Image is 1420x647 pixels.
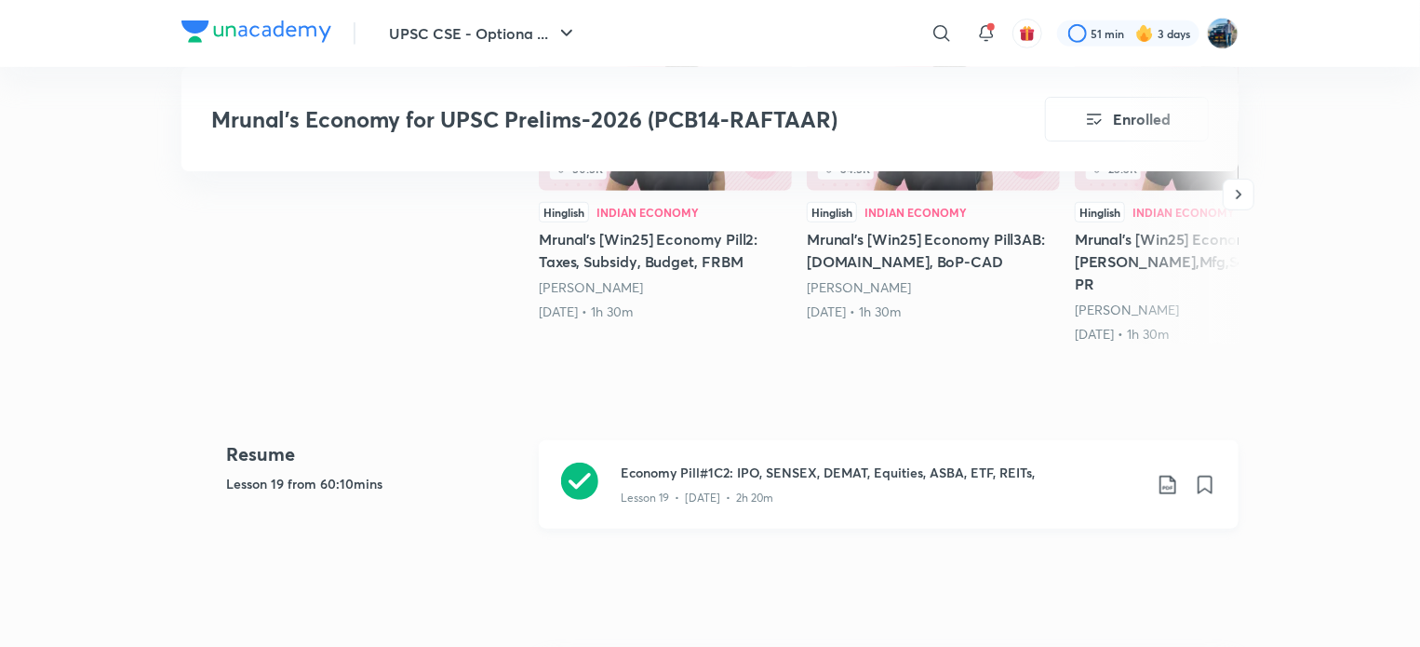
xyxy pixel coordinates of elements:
[1075,325,1328,344] div: 23rd Apr • 1h 30m
[807,278,1060,297] div: Mrunal Patel
[621,490,773,506] p: Lesson 19 • [DATE] • 2h 20m
[807,202,857,222] div: Hinglish
[807,278,911,296] a: [PERSON_NAME]
[378,15,589,52] button: UPSC CSE - Optiona ...
[1075,46,1328,344] a: 23.3KHinglishIndian EconomyMrunal’s [Win25] Economy Pill4ABC: [PERSON_NAME],Mfg,Service,EoD,IPR[P...
[807,303,1060,321] div: 16th Apr • 1h 30m
[539,46,792,321] a: Mrunal’s [Win25] Economy Pill2: Taxes, Subsidy, Budget, FRBM
[1075,301,1328,319] div: Mrunal Patel
[596,207,699,218] div: Indian Economy
[1135,24,1154,43] img: streak
[539,228,792,273] h5: Mrunal’s [Win25] Economy Pill2: Taxes, Subsidy, Budget, FRBM
[181,20,331,43] img: Company Logo
[1075,202,1125,222] div: Hinglish
[1207,18,1239,49] img: I A S babu
[807,46,1060,321] a: 34.5KHinglishIndian EconomyMrunal’s [Win25] Economy Pill3AB: [DOMAIN_NAME], BoP-CAD[PERSON_NAME][...
[807,46,1060,321] a: Mrunal’s [Win25] Economy Pill3AB: Intl.Trade, BoP-CAD
[1075,228,1328,295] h5: Mrunal’s [Win25] Economy Pill4ABC: [PERSON_NAME],Mfg,Service,EoD,IPR
[864,207,967,218] div: Indian Economy
[539,202,589,222] div: Hinglish
[1075,46,1328,344] a: Mrunal’s [Win25] Economy Pill4ABC: Agri,Mfg,Service,EoD,IPR
[539,46,792,321] a: 50.5KHinglishIndian EconomyMrunal’s [Win25] Economy Pill2: Taxes, Subsidy, Budget, FRBM[PERSON_NA...
[539,278,643,296] a: [PERSON_NAME]
[621,463,1142,482] h3: Economy Pill#1C2: IPO, SENSEX, DEMAT, Equities, ASBA, ETF, REITs,
[539,440,1239,551] a: Economy Pill#1C2: IPO, SENSEX, DEMAT, Equities, ASBA, ETF, REITs,Lesson 19 • [DATE] • 2h 20m
[539,303,792,321] div: 6th Apr • 1h 30m
[539,278,792,297] div: Mrunal Patel
[1075,301,1179,318] a: [PERSON_NAME]
[226,440,524,468] h4: Resume
[1012,19,1042,48] button: avatar
[1019,25,1036,42] img: avatar
[807,228,1060,273] h5: Mrunal’s [Win25] Economy Pill3AB: [DOMAIN_NAME], BoP-CAD
[226,474,524,493] h5: Lesson 19 from 60:10mins
[1045,97,1209,142] button: Enrolled
[211,106,940,133] h3: Mrunal’s Economy for UPSC Prelims-2026 (PCB14-RAFTAAR)
[181,20,331,47] a: Company Logo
